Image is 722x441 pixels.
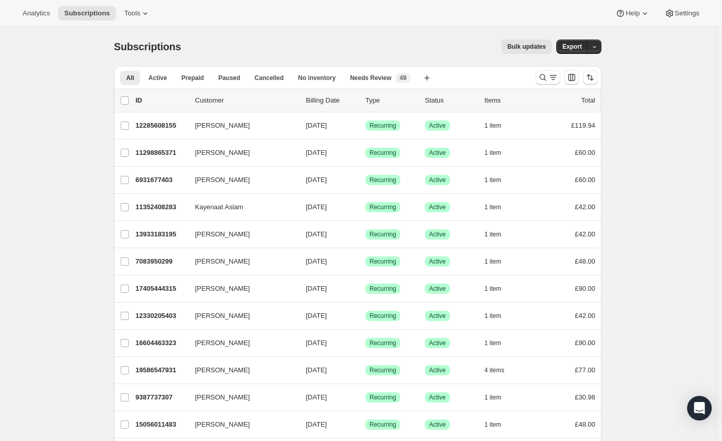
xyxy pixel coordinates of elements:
[369,149,396,157] span: Recurring
[429,420,446,429] span: Active
[369,339,396,347] span: Recurring
[195,256,250,267] span: [PERSON_NAME]
[114,41,181,52] span: Subscriptions
[135,200,595,214] div: 11352408283Kayenaat Aslam[DATE]SuccessRecurringSuccessActive1 item£42.00
[189,280,291,297] button: [PERSON_NAME]
[575,176,595,184] span: £60.00
[369,393,396,402] span: Recurring
[189,117,291,134] button: [PERSON_NAME]
[23,9,50,17] span: Analytics
[575,257,595,265] span: £48.00
[135,121,187,131] p: 12285608155
[306,176,327,184] span: [DATE]
[135,175,187,185] p: 6931677403
[419,71,435,85] button: Create new view
[189,253,291,270] button: [PERSON_NAME]
[484,173,513,187] button: 1 item
[536,70,560,85] button: Search and filter results
[195,121,250,131] span: [PERSON_NAME]
[484,257,501,266] span: 1 item
[135,417,595,432] div: 15056011483[PERSON_NAME][DATE]SuccessRecurringSuccessActive1 item£48.00
[255,74,284,82] span: Cancelled
[369,203,396,211] span: Recurring
[484,420,501,429] span: 1 item
[575,285,595,292] span: £90.00
[429,176,446,184] span: Active
[564,70,579,85] button: Customize table column order and visibility
[484,285,501,293] span: 1 item
[195,365,250,375] span: [PERSON_NAME]
[429,393,446,402] span: Active
[135,95,187,106] p: ID
[195,148,250,158] span: [PERSON_NAME]
[556,39,588,54] button: Export
[484,254,513,269] button: 1 item
[575,149,595,156] span: £60.00
[189,335,291,351] button: [PERSON_NAME]
[571,122,595,129] span: £119.94
[484,95,536,106] div: Items
[484,339,501,347] span: 1 item
[429,149,446,157] span: Active
[195,95,298,106] p: Customer
[306,366,327,374] span: [DATE]
[429,203,446,211] span: Active
[126,74,134,82] span: All
[369,285,396,293] span: Recurring
[429,285,446,293] span: Active
[575,203,595,211] span: £42.00
[484,230,501,238] span: 1 item
[195,392,250,403] span: [PERSON_NAME]
[189,308,291,324] button: [PERSON_NAME]
[16,6,56,21] button: Analytics
[501,39,552,54] button: Bulk updates
[508,43,546,51] span: Bulk updates
[195,175,250,185] span: [PERSON_NAME]
[135,256,187,267] p: 7083950299
[369,366,396,374] span: Recurring
[135,95,595,106] div: IDCustomerBilling DateTypeStatusItemsTotal
[575,393,595,401] span: £30.98
[189,145,291,161] button: [PERSON_NAME]
[135,146,595,160] div: 11298865371[PERSON_NAME][DATE]SuccessRecurringSuccessActive1 item£60.00
[124,9,140,17] span: Tools
[58,6,116,21] button: Subscriptions
[306,203,327,211] span: [DATE]
[429,230,446,238] span: Active
[195,202,243,212] span: Kayenaat Aslam
[484,417,513,432] button: 1 item
[135,118,595,133] div: 12285608155[PERSON_NAME][DATE]SuccessRecurringSuccessActive1 item£119.94
[484,149,501,157] span: 1 item
[195,419,250,430] span: [PERSON_NAME]
[575,312,595,319] span: £42.00
[425,95,476,106] p: Status
[135,173,595,187] div: 6931677403[PERSON_NAME][DATE]SuccessRecurringSuccessActive1 item£60.00
[118,6,157,21] button: Tools
[195,229,250,239] span: [PERSON_NAME]
[429,366,446,374] span: Active
[306,312,327,319] span: [DATE]
[484,366,504,374] span: 4 items
[148,74,167,82] span: Active
[135,338,187,348] p: 16604463323
[626,9,639,17] span: Help
[429,257,446,266] span: Active
[400,74,406,82] span: 49
[189,199,291,215] button: Kayenaat Aslam
[135,419,187,430] p: 15056011483
[135,309,595,323] div: 12330205403[PERSON_NAME][DATE]SuccessRecurringSuccessActive1 item£42.00
[135,282,595,296] div: 17405444315[PERSON_NAME][DATE]SuccessRecurringSuccessActive1 item£90.00
[562,43,582,51] span: Export
[484,363,516,377] button: 4 items
[575,339,595,347] span: £90.00
[218,74,240,82] span: Paused
[64,9,110,17] span: Subscriptions
[135,311,187,321] p: 12330205403
[135,365,187,375] p: 19586547931
[581,95,595,106] p: Total
[135,284,187,294] p: 17405444315
[306,95,357,106] p: Billing Date
[369,230,396,238] span: Recurring
[189,389,291,406] button: [PERSON_NAME]
[135,392,187,403] p: 9387737307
